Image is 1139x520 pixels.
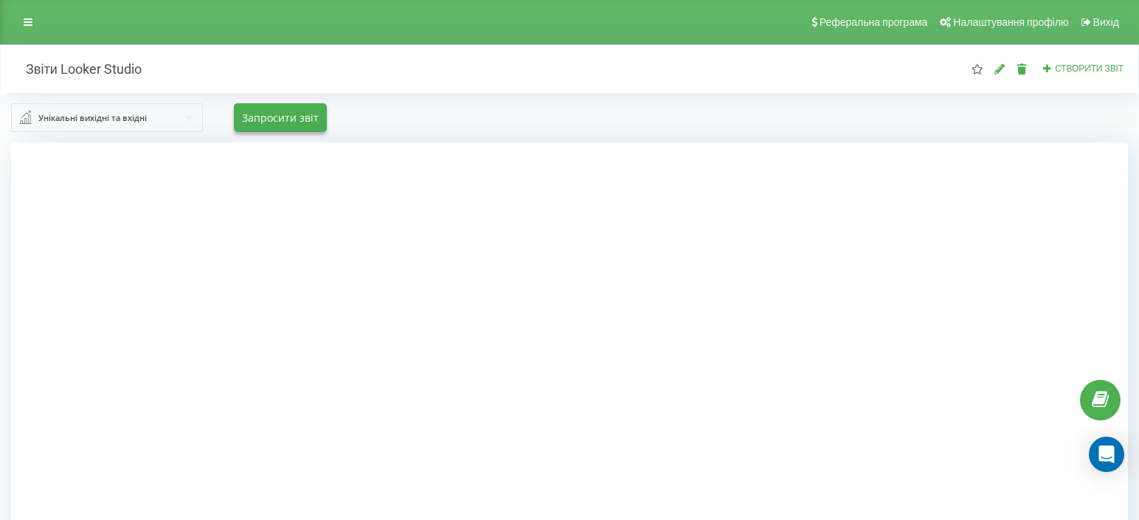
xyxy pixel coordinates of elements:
[1089,437,1124,472] div: Open Intercom Messenger
[1042,63,1053,72] i: Створити звіт
[1016,63,1028,74] i: Видалити звіт
[971,63,983,74] i: Цей звіт буде завантажений першим при відкритті "Звіти Looker Studio". Ви можете призначити будь-...
[1093,16,1119,28] span: Вихід
[1038,63,1128,75] button: Створити звіт
[953,16,1068,28] span: Налаштування профілю
[820,16,928,28] span: Реферальна програма
[234,103,327,132] button: Запросити звіт
[1055,63,1124,74] span: Створити звіт
[38,110,147,126] div: Унікальні вихідні та вхідні
[11,60,142,77] h2: Звіти Looker Studio
[994,63,1006,74] i: Редагувати звіт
